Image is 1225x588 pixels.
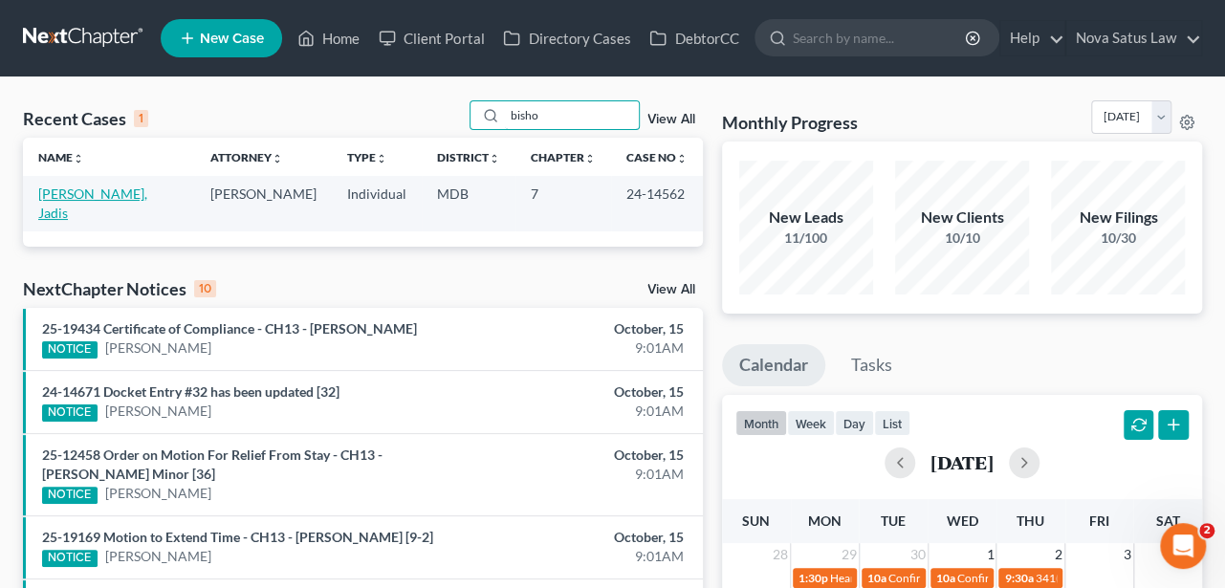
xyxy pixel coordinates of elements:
[676,153,688,164] i: unfold_more
[42,446,383,482] a: 25-12458 Order on Motion For Relief From Stay - CH13 - [PERSON_NAME] Minor [36]
[347,150,387,164] a: Typeunfold_more
[1066,21,1201,55] a: Nova Satus Law
[946,512,977,529] span: Wed
[840,543,859,566] span: 29
[272,153,283,164] i: unfold_more
[483,528,684,547] div: October, 15
[584,153,596,164] i: unfold_more
[611,176,703,230] td: 24-14562
[332,176,422,230] td: Individual
[483,402,684,421] div: 9:01AM
[515,176,611,230] td: 7
[722,111,858,134] h3: Monthly Progress
[936,571,955,585] span: 10a
[194,280,216,297] div: 10
[640,21,748,55] a: DebtorCC
[647,283,695,296] a: View All
[1035,571,1219,585] span: 341(a) meeting for [PERSON_NAME]
[1199,523,1214,538] span: 2
[830,571,979,585] span: Hearing for [PERSON_NAME]
[200,32,264,46] span: New Case
[874,410,910,436] button: list
[23,277,216,300] div: NextChapter Notices
[771,543,790,566] span: 28
[735,410,787,436] button: month
[376,153,387,164] i: unfold_more
[1000,21,1064,55] a: Help
[930,452,994,472] h2: [DATE]
[42,550,98,567] div: NOTICE
[42,320,417,337] a: 25-19434 Certificate of Compliance - CH13 - [PERSON_NAME]
[895,207,1029,229] div: New Clients
[742,512,770,529] span: Sun
[38,185,147,221] a: [PERSON_NAME], Jadis
[957,571,1174,585] span: Confirmation hearing for [PERSON_NAME]
[437,150,500,164] a: Districtunfold_more
[42,404,98,422] div: NOTICE
[739,207,873,229] div: New Leads
[881,512,906,529] span: Tue
[73,153,84,164] i: unfold_more
[369,21,493,55] a: Client Portal
[722,344,825,386] a: Calendar
[493,21,640,55] a: Directory Cases
[42,341,98,359] div: NOTICE
[1122,543,1133,566] span: 3
[1089,512,1109,529] span: Fri
[195,176,332,230] td: [PERSON_NAME]
[288,21,369,55] a: Home
[42,487,98,504] div: NOTICE
[835,410,874,436] button: day
[483,446,684,465] div: October, 15
[23,107,148,130] div: Recent Cases
[984,543,995,566] span: 1
[210,150,283,164] a: Attorneyunfold_more
[422,176,515,230] td: MDB
[134,110,148,127] div: 1
[42,383,339,400] a: 24-14671 Docket Entry #32 has been updated [32]
[489,153,500,164] i: unfold_more
[908,543,928,566] span: 30
[1160,523,1206,569] iframe: Intercom live chat
[739,229,873,248] div: 11/100
[626,150,688,164] a: Case Nounfold_more
[787,410,835,436] button: week
[888,571,1105,585] span: Confirmation hearing for [PERSON_NAME]
[505,101,639,129] input: Search by name...
[798,571,828,585] span: 1:30p
[1004,571,1033,585] span: 9:30a
[1051,207,1185,229] div: New Filings
[647,113,695,126] a: View All
[793,20,968,55] input: Search by name...
[834,344,909,386] a: Tasks
[105,402,211,421] a: [PERSON_NAME]
[42,529,433,545] a: 25-19169 Motion to Extend Time - CH13 - [PERSON_NAME] [9-2]
[808,512,842,529] span: Mon
[1156,512,1180,529] span: Sat
[483,382,684,402] div: October, 15
[105,484,211,503] a: [PERSON_NAME]
[1017,512,1044,529] span: Thu
[895,229,1029,248] div: 10/10
[483,338,684,358] div: 9:01AM
[105,547,211,566] a: [PERSON_NAME]
[483,319,684,338] div: October, 15
[483,465,684,484] div: 9:01AM
[105,338,211,358] a: [PERSON_NAME]
[531,150,596,164] a: Chapterunfold_more
[867,571,886,585] span: 10a
[483,547,684,566] div: 9:01AM
[38,150,84,164] a: Nameunfold_more
[1051,229,1185,248] div: 10/30
[1053,543,1064,566] span: 2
